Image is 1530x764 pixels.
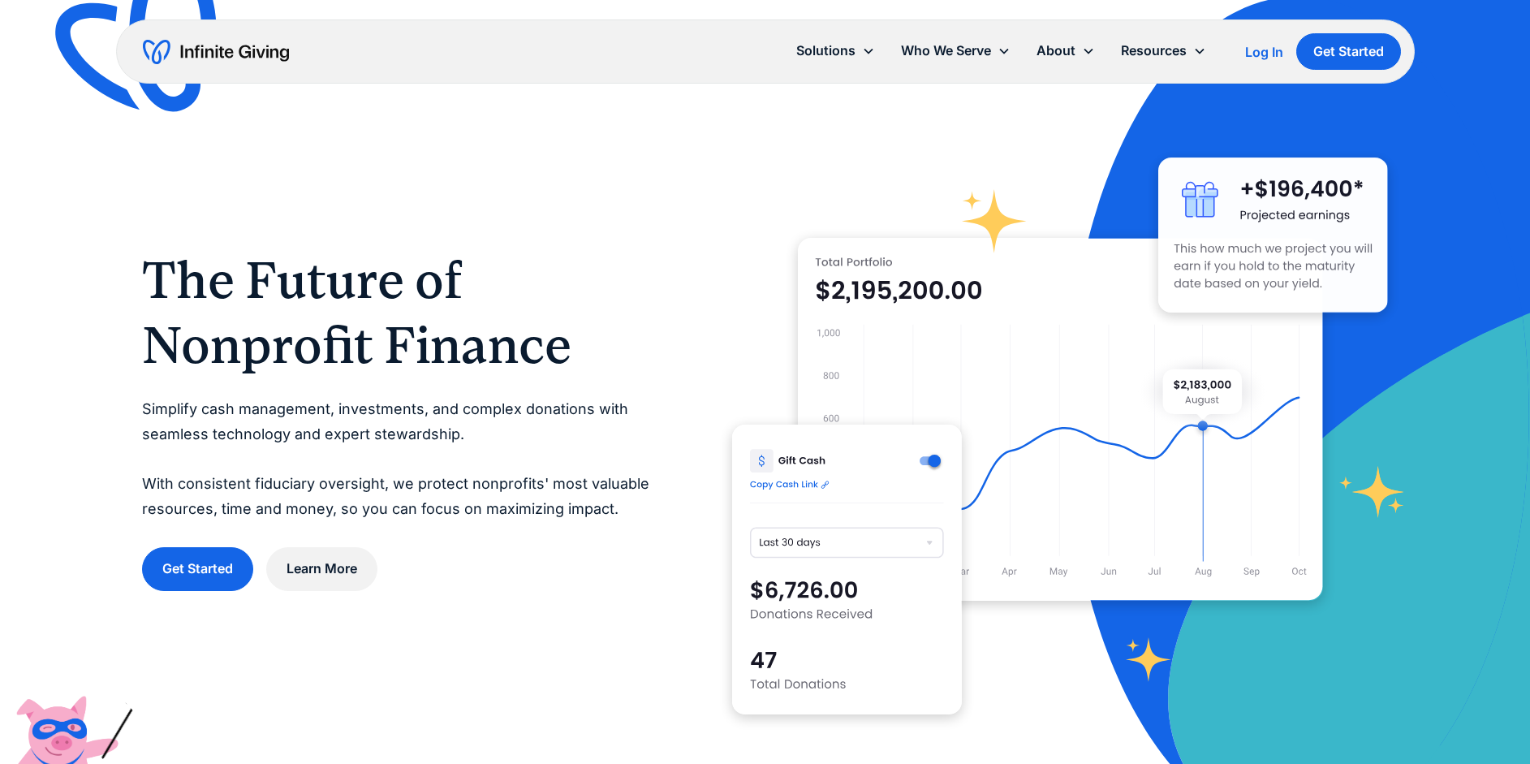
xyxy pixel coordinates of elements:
p: Simplify cash management, investments, and complex donations with seamless technology and expert ... [142,397,667,521]
a: home [143,39,289,65]
div: Resources [1108,33,1219,68]
div: Resources [1121,40,1187,62]
div: About [1024,33,1108,68]
h1: The Future of Nonprofit Finance [142,248,667,378]
a: Get Started [142,547,253,590]
img: donation software for nonprofits [732,425,962,714]
img: fundraising star [1339,466,1405,517]
div: Solutions [783,33,888,68]
div: Log In [1245,45,1283,58]
a: Learn More [266,547,377,590]
div: Who We Serve [901,40,991,62]
div: Solutions [796,40,856,62]
div: Who We Serve [888,33,1024,68]
a: Log In [1245,42,1283,62]
a: Get Started [1296,33,1401,70]
div: About [1037,40,1075,62]
img: nonprofit donation platform [798,238,1323,601]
